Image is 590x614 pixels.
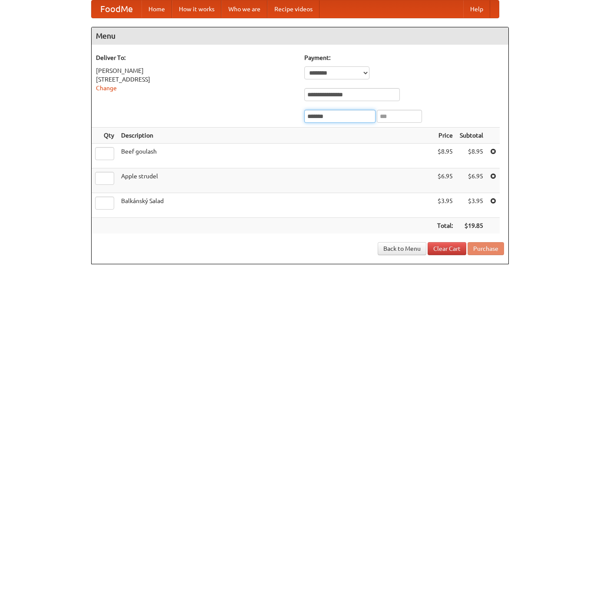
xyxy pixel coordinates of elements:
[92,128,118,144] th: Qty
[456,168,487,193] td: $6.95
[118,144,434,168] td: Beef goulash
[434,128,456,144] th: Price
[434,168,456,193] td: $6.95
[96,75,296,84] div: [STREET_ADDRESS]
[463,0,490,18] a: Help
[468,242,504,255] button: Purchase
[434,193,456,218] td: $3.95
[96,66,296,75] div: [PERSON_NAME]
[456,144,487,168] td: $8.95
[118,128,434,144] th: Description
[267,0,320,18] a: Recipe videos
[118,168,434,193] td: Apple strudel
[428,242,466,255] a: Clear Cart
[96,85,117,92] a: Change
[456,193,487,218] td: $3.95
[304,53,504,62] h5: Payment:
[92,27,508,45] h4: Menu
[142,0,172,18] a: Home
[378,242,426,255] a: Back to Menu
[456,218,487,234] th: $19.85
[434,218,456,234] th: Total:
[456,128,487,144] th: Subtotal
[118,193,434,218] td: Balkánský Salad
[92,0,142,18] a: FoodMe
[434,144,456,168] td: $8.95
[221,0,267,18] a: Who we are
[172,0,221,18] a: How it works
[96,53,296,62] h5: Deliver To:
